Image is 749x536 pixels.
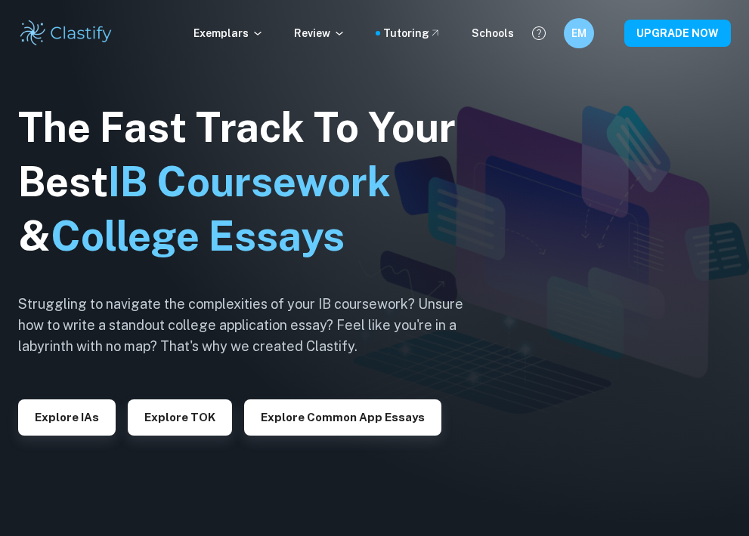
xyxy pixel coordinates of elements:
a: Schools [472,25,514,42]
h6: Struggling to navigate the complexities of your IB coursework? Unsure how to write a standout col... [18,294,487,357]
button: Explore Common App essays [244,399,441,436]
button: Help and Feedback [526,20,552,46]
a: Tutoring [383,25,441,42]
span: IB Coursework [108,158,391,205]
a: Explore TOK [128,409,232,424]
button: UPGRADE NOW [624,20,731,47]
button: EM [564,18,594,48]
button: Explore TOK [128,399,232,436]
p: Review [294,25,345,42]
a: Explore IAs [18,409,116,424]
span: College Essays [51,212,345,260]
h6: EM [571,25,588,42]
a: Explore Common App essays [244,409,441,424]
h1: The Fast Track To Your Best & [18,100,487,263]
p: Exemplars [193,25,264,42]
button: Explore IAs [18,399,116,436]
img: Clastify logo [18,18,114,48]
